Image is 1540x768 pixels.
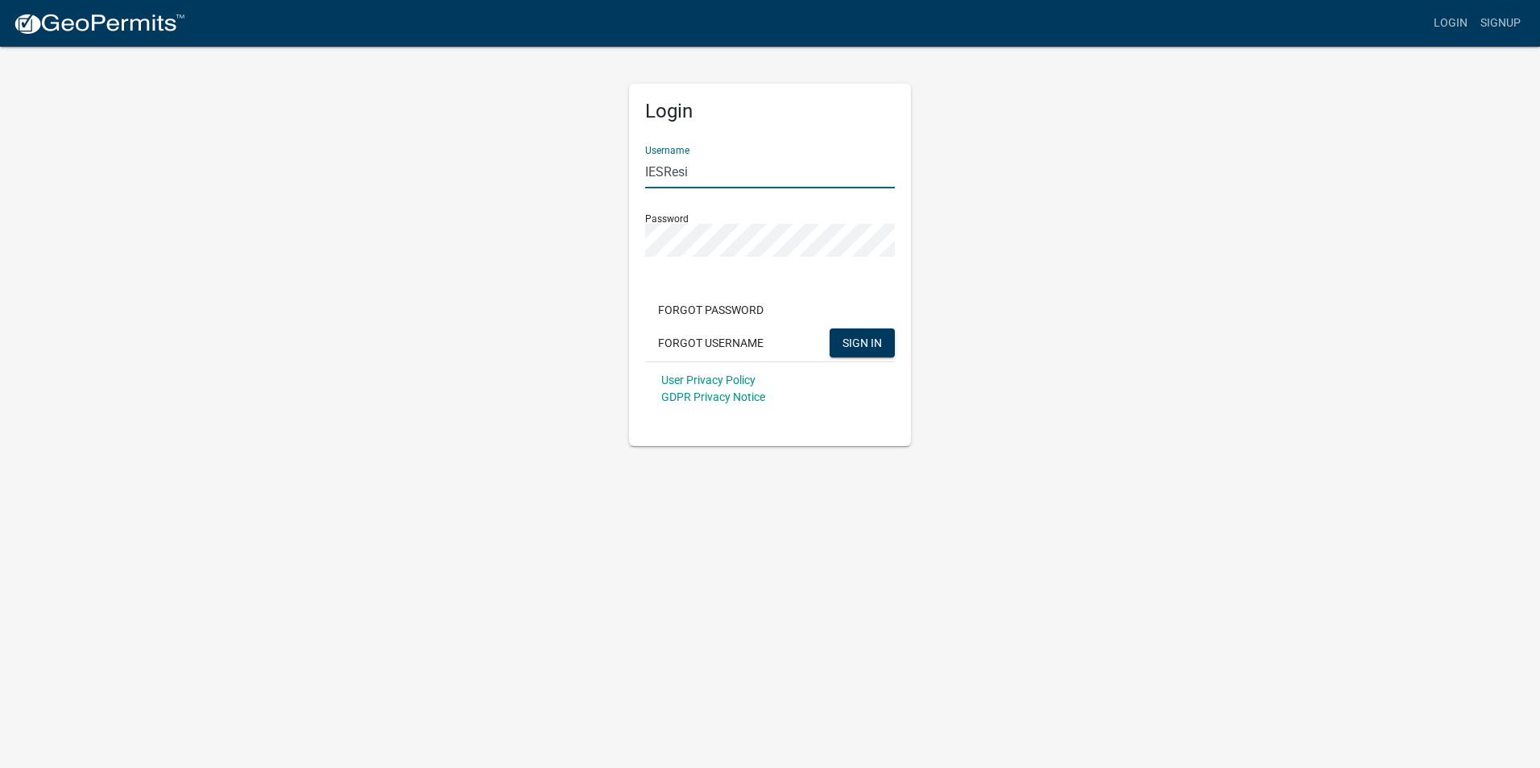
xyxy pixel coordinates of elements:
button: SIGN IN [830,328,895,357]
a: GDPR Privacy Notice [661,390,765,403]
a: User Privacy Policy [661,374,756,386]
a: Signup [1474,8,1527,39]
button: Forgot Username [645,328,776,357]
span: SIGN IN [842,336,882,349]
a: Login [1427,8,1474,39]
h5: Login [645,100,895,123]
button: Forgot Password [645,295,776,324]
